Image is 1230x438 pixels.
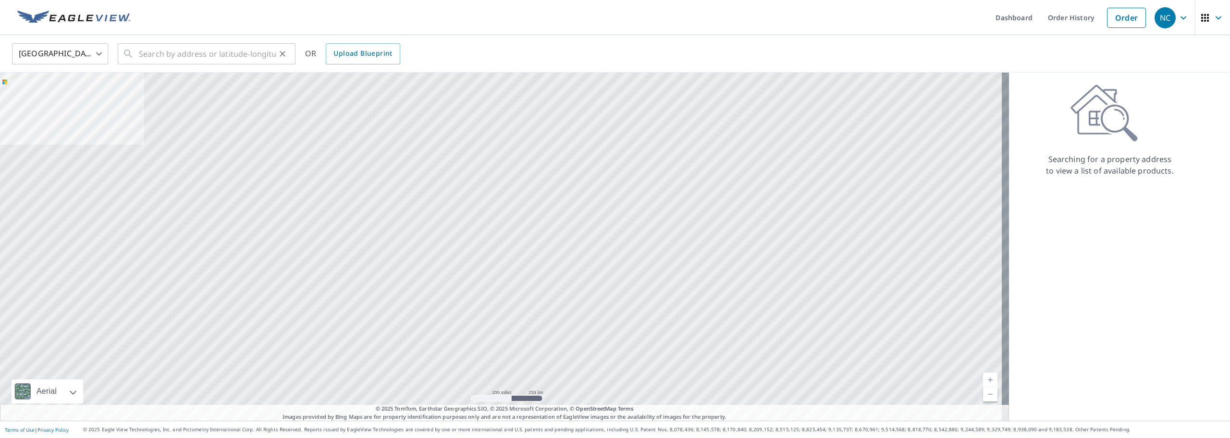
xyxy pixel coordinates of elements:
span: Upload Blueprint [333,48,392,60]
a: Current Level 5, Zoom In [983,373,997,387]
input: Search by address or latitude-longitude [139,40,276,67]
a: Terms of Use [5,426,35,433]
div: OR [305,43,400,64]
img: EV Logo [17,11,131,25]
span: © 2025 TomTom, Earthstar Geographics SIO, © 2025 Microsoft Corporation, © [376,405,634,413]
a: OpenStreetMap [576,405,616,412]
div: Aerial [12,379,83,403]
a: Order [1107,8,1146,28]
a: Privacy Policy [37,426,69,433]
div: NC [1155,7,1176,28]
p: | [5,427,69,433]
div: Aerial [34,379,60,403]
a: Current Level 5, Zoom Out [983,387,997,401]
p: © 2025 Eagle View Technologies, Inc. and Pictometry International Corp. All Rights Reserved. Repo... [83,426,1225,433]
div: [GEOGRAPHIC_DATA] [12,40,108,67]
a: Upload Blueprint [326,43,400,64]
button: Clear [276,47,289,61]
p: Searching for a property address to view a list of available products. [1045,153,1174,176]
a: Terms [618,405,634,412]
